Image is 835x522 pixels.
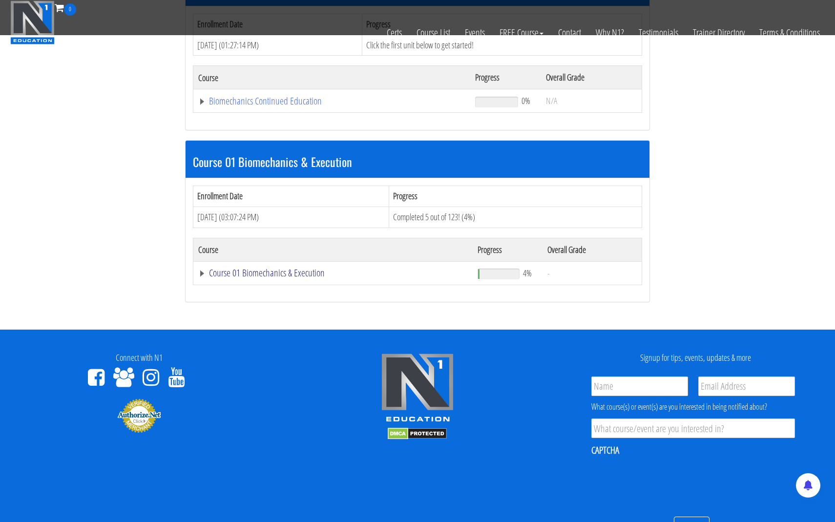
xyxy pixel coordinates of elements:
th: Progress [389,186,642,207]
h4: Signup for tips, events, updates & more [564,353,828,363]
td: N/A [541,89,642,113]
img: n1-edu-logo [381,353,454,425]
input: Email Address [698,376,795,396]
input: Name [591,376,688,396]
th: Course [193,66,470,89]
th: Progress [470,66,541,89]
a: FREE Course [492,16,551,50]
a: Events [458,16,492,50]
th: Course [193,238,473,261]
h4: Connect with N1 [7,353,271,363]
td: [DATE] (03:07:24 PM) [193,207,389,228]
a: Biomechanics Continued Education [198,96,465,106]
td: - [543,261,642,285]
th: Progress [473,238,543,261]
span: 4% [523,268,532,278]
span: 0 [64,3,76,16]
img: n1-education [10,0,55,44]
div: What course(s) or event(s) are you interested in being notified about? [591,401,795,413]
a: Trainer Directory [686,16,752,50]
a: Terms & Conditions [752,16,827,50]
span: 0% [522,95,530,106]
th: Enrollment Date [193,186,389,207]
td: Completed 5 out of 123! (4%) [389,207,642,228]
a: Why N1? [588,16,631,50]
label: CAPTCHA [591,444,619,457]
a: Certs [379,16,409,50]
iframe: reCAPTCHA [591,463,740,501]
h3: Course 01 Biomechanics & Execution [193,155,642,168]
a: Course 01 Biomechanics & Execution [198,268,468,278]
img: DMCA.com Protection Status [388,428,447,439]
th: Overall Grade [543,238,642,261]
th: Overall Grade [541,66,642,89]
img: Authorize.Net Merchant - Click to Verify [117,398,161,433]
a: 0 [55,1,76,14]
a: Contact [551,16,588,50]
a: Course List [409,16,458,50]
a: Testimonials [631,16,686,50]
input: What course/event are you interested in? [591,418,795,438]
